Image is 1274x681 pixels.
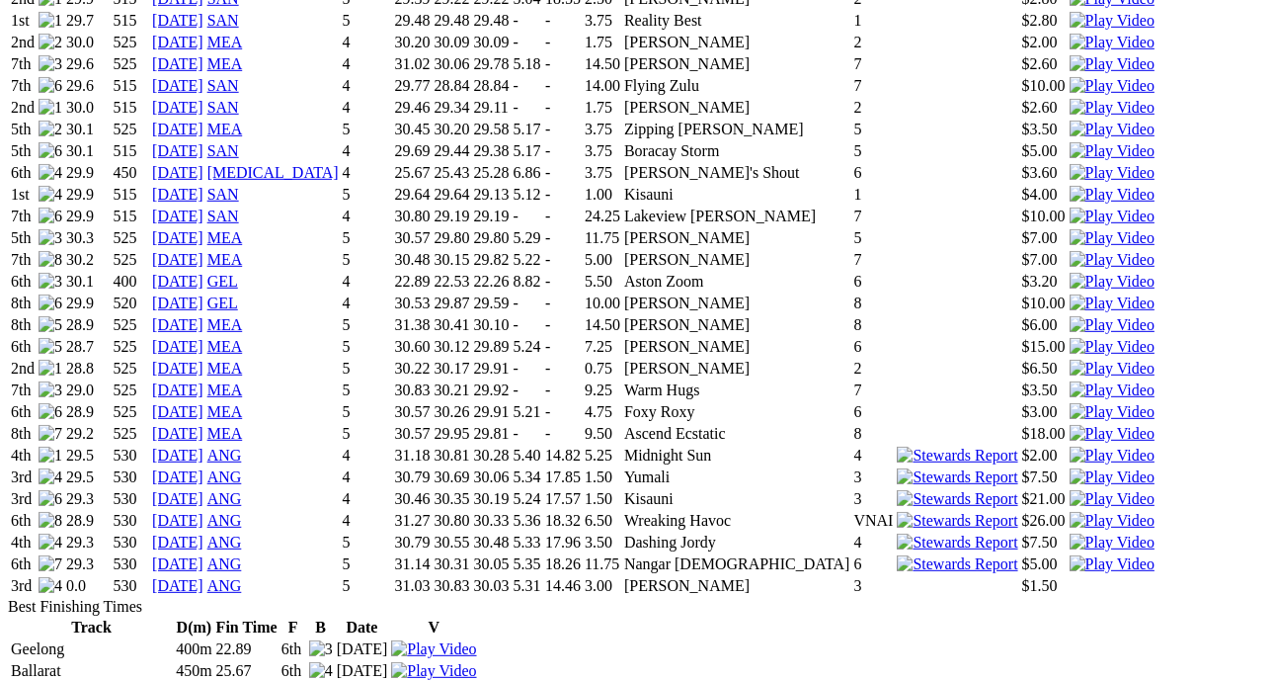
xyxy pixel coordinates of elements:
td: 29.48 [433,11,470,31]
td: 30.80 [393,207,431,226]
img: 4 [309,662,333,680]
td: - [512,33,541,52]
img: Play Video [1070,77,1155,95]
td: $2.60 [1021,54,1067,74]
td: Boracay Storm [623,141,850,161]
td: 7th [10,76,36,96]
img: Play Video [1070,208,1155,225]
td: 6.86 [512,163,541,183]
td: 2nd [10,33,36,52]
td: 4 [342,33,392,52]
a: [DATE] [152,295,203,311]
td: 29.11 [472,98,510,118]
img: Play Video [1070,34,1155,51]
a: Watch Replay on Watchdog [1070,360,1155,377]
img: Play Video [1070,512,1155,530]
td: 29.6 [65,76,111,96]
td: - [544,11,582,31]
img: Stewards Report [897,447,1017,465]
img: 3 [309,640,333,658]
td: 3.75 [584,163,621,183]
img: Stewards Report [897,468,1017,486]
img: 3 [39,55,62,73]
td: 5.18 [512,54,541,74]
td: 30.57 [393,228,431,248]
a: View replay [1070,490,1155,507]
td: 31.02 [393,54,431,74]
a: Watch Replay on Watchdog [1070,99,1155,116]
td: 29.44 [433,141,470,161]
img: Play Video [1070,251,1155,269]
td: Reality Best [623,11,850,31]
a: [DATE] [152,338,203,355]
td: 6 [852,163,894,183]
img: 6 [39,142,62,160]
a: MEA [207,403,243,420]
td: 30.20 [393,33,431,52]
td: 29.9 [65,163,111,183]
img: Play Video [1070,468,1155,486]
td: 29.9 [65,207,111,226]
td: 5 [342,250,392,270]
td: 7 [852,54,894,74]
a: View replay [1070,555,1155,572]
a: GEL [207,295,238,311]
a: [DATE] [152,164,203,181]
td: $2.80 [1021,11,1067,31]
img: Play Video [1070,229,1155,247]
a: Watch Replay on Watchdog [1070,251,1155,268]
td: 25.43 [433,163,470,183]
img: 5 [39,338,62,356]
td: 7 [852,207,894,226]
a: [DATE] [152,425,203,442]
td: - [512,207,541,226]
img: Play Video [1070,273,1155,291]
a: Watch Replay on Watchdog [1070,229,1155,246]
td: - [544,33,582,52]
td: 4 [342,141,392,161]
a: View replay [1070,512,1155,529]
img: 6 [39,490,62,508]
img: 6 [39,403,62,421]
a: [DATE] [152,142,203,159]
img: Play Video [391,662,476,680]
td: 5.12 [512,185,541,205]
img: 4 [39,577,62,595]
td: 30.0 [65,33,111,52]
td: 25.67 [393,163,431,183]
a: Watch Replay on Watchdog [1070,382,1155,398]
td: 29.48 [472,11,510,31]
a: [DATE] [152,577,203,594]
img: 5 [39,316,62,334]
td: - [544,76,582,96]
td: 515 [113,11,150,31]
td: 30.0 [65,98,111,118]
a: MEA [207,382,243,398]
td: 515 [113,141,150,161]
img: Play Video [1070,425,1155,443]
td: 450 [113,163,150,183]
a: [DATE] [152,251,203,268]
td: - [544,54,582,74]
td: 5.29 [512,228,541,248]
td: 29.19 [472,207,510,226]
td: 5 [852,228,894,248]
td: 1st [10,11,36,31]
td: 2nd [10,98,36,118]
img: 1 [39,447,62,465]
td: 5th [10,120,36,139]
a: ANG [207,512,242,529]
td: 29.80 [433,228,470,248]
td: [PERSON_NAME]'s Shout [623,163,850,183]
a: MEA [207,251,243,268]
td: 4 [342,163,392,183]
td: 30.45 [393,120,431,139]
td: 7th [10,250,36,270]
td: - [544,228,582,248]
img: 6 [39,208,62,225]
td: 5 [342,11,392,31]
img: Play Video [391,640,476,658]
a: SAN [207,142,239,159]
a: [DATE] [152,360,203,377]
a: [DATE] [152,229,203,246]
